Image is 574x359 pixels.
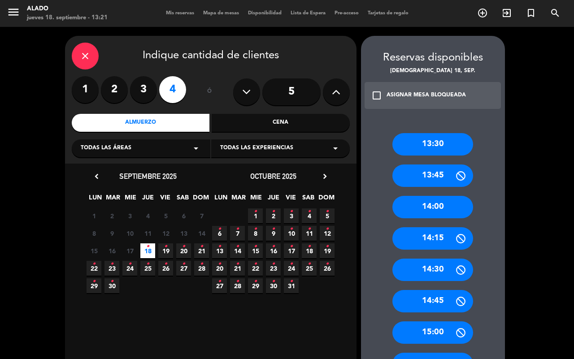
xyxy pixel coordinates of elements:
[122,243,137,258] span: 17
[194,226,209,241] span: 14
[159,76,186,103] label: 4
[272,274,275,289] i: •
[182,257,185,271] i: •
[92,257,96,271] i: •
[392,321,473,344] div: 15:00
[254,239,257,254] i: •
[248,261,263,276] span: 22
[104,261,119,276] span: 23
[72,43,350,69] div: Indique cantidad de clientes
[218,239,221,254] i: •
[526,8,536,18] i: turned_in_not
[477,8,488,18] i: add_circle_outline
[308,257,311,271] i: •
[212,226,227,241] span: 6
[200,239,203,254] i: •
[301,192,316,207] span: SAB
[140,261,155,276] span: 25
[320,208,335,223] span: 5
[308,239,311,254] i: •
[218,222,221,236] i: •
[231,192,246,207] span: MAR
[81,144,131,153] span: Todas las áreas
[87,278,101,293] span: 29
[363,11,413,16] span: Tarjetas de regalo
[164,257,167,271] i: •
[87,243,101,258] span: 15
[158,192,173,207] span: VIE
[122,261,137,276] span: 24
[218,274,221,289] i: •
[176,208,191,223] span: 6
[248,243,263,258] span: 15
[80,51,91,61] i: close
[220,144,293,153] span: Todas las experiencias
[244,11,286,16] span: Disponibilidad
[176,261,191,276] span: 27
[87,208,101,223] span: 1
[320,226,335,241] span: 12
[284,261,299,276] span: 24
[272,222,275,236] i: •
[194,243,209,258] span: 21
[326,222,329,236] i: •
[92,274,96,289] i: •
[27,4,108,13] div: Alado
[212,243,227,258] span: 13
[194,208,209,223] span: 7
[194,261,209,276] span: 28
[272,257,275,271] i: •
[182,239,185,254] i: •
[290,239,293,254] i: •
[101,76,128,103] label: 2
[176,243,191,258] span: 20
[361,67,505,76] div: [DEMOGRAPHIC_DATA] 18, sep.
[266,261,281,276] span: 23
[88,192,103,207] span: LUN
[248,192,263,207] span: MIE
[302,226,317,241] span: 11
[212,261,227,276] span: 20
[230,243,245,258] span: 14
[104,243,119,258] span: 16
[266,208,281,223] span: 2
[290,222,293,236] i: •
[330,11,363,16] span: Pre-acceso
[248,278,263,293] span: 29
[284,278,299,293] span: 31
[308,204,311,219] i: •
[302,208,317,223] span: 4
[230,261,245,276] span: 21
[104,226,119,241] span: 9
[266,243,281,258] span: 16
[254,257,257,271] i: •
[501,8,512,18] i: exit_to_app
[302,261,317,276] span: 25
[266,278,281,293] span: 30
[7,5,20,19] i: menu
[128,257,131,271] i: •
[286,11,330,16] span: Lista de Espera
[248,226,263,241] span: 8
[104,278,119,293] span: 30
[387,91,466,100] div: ASIGNAR MESA BLOQUEADA
[320,261,335,276] span: 26
[72,76,99,103] label: 1
[230,278,245,293] span: 28
[161,11,199,16] span: Mis reservas
[195,76,224,108] div: ó
[212,114,350,132] div: Cena
[218,257,221,271] i: •
[130,76,157,103] label: 3
[140,208,155,223] span: 4
[392,196,473,218] div: 14:00
[254,274,257,289] i: •
[326,257,329,271] i: •
[266,192,281,207] span: JUE
[87,226,101,241] span: 8
[123,192,138,207] span: MIE
[248,208,263,223] span: 1
[283,192,298,207] span: VIE
[284,208,299,223] span: 3
[158,208,173,223] span: 5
